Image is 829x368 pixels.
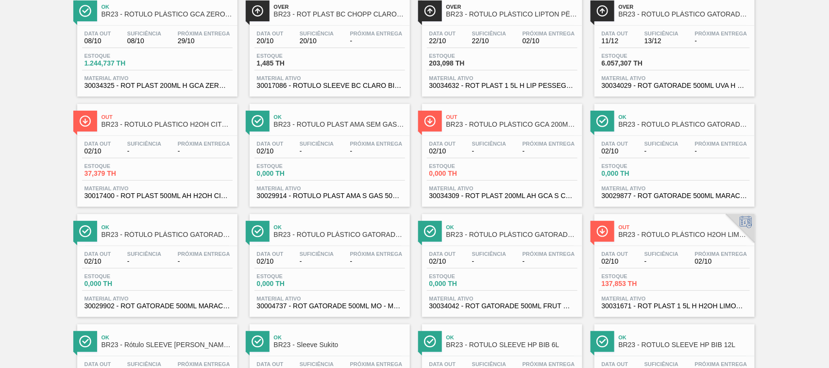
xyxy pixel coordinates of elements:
span: Material ativo [429,296,575,301]
span: Ok [619,114,750,120]
span: Data out [257,361,284,367]
img: Ícone [596,115,609,127]
span: Over [619,4,750,10]
span: Suficiência [472,361,506,367]
a: ÍconeOkBR23 - ROTULO PLAST AMA SEM GAS 500ML NSData out02/10Suficiência-Próxima Entrega-Estoque0,... [242,97,415,207]
span: Suficiência [300,251,334,257]
span: 29/10 [178,37,230,45]
span: 20/10 [257,37,284,45]
span: Próxima Entrega [350,251,403,257]
span: Data out [602,141,628,147]
span: 30034325 - ROT PLAST 200ML H GCA ZERO S CL NIV25 [85,82,230,89]
span: Data out [602,31,628,36]
span: BR23 - RÓTULO PLÁSTICO H2OH CITRUS 500ML AH [102,121,233,128]
span: Suficiência [472,31,506,36]
span: 37,379 TH [85,170,152,177]
span: BR23 - RÓTULO PLÁSTICO GCA 200ML AH [446,121,577,128]
span: Estoque [85,163,152,169]
span: Próxima Entrega [695,361,747,367]
span: Over [274,4,405,10]
img: Ícone [79,225,91,237]
span: Estoque [602,273,670,279]
span: Ok [102,4,233,10]
span: Data out [257,141,284,147]
span: Próxima Entrega [178,251,230,257]
img: Ícone [424,225,436,237]
span: Data out [429,141,456,147]
span: 22/10 [472,37,506,45]
span: 02/10 [695,258,747,265]
span: 02/10 [257,148,284,155]
span: 137,853 TH [602,280,670,287]
span: BR23 - RÓTULO PLÁSTICO GATORADE FRUTAS CÍTRICAS 500ML H [446,231,577,238]
span: Ok [446,224,577,230]
span: Data out [602,361,628,367]
span: - [300,258,334,265]
span: 22/10 [429,37,456,45]
span: Material ativo [602,296,747,301]
span: Data out [429,31,456,36]
span: 30034042 - ROT GATORADE 500ML FRUT CITRICAS H NIV25 [429,302,575,310]
img: Ícone [424,335,436,348]
span: - [523,148,575,155]
span: Suficiência [300,141,334,147]
span: 08/10 [85,37,111,45]
span: - [350,37,403,45]
span: Suficiência [127,141,161,147]
span: Próxima Entrega [350,361,403,367]
span: Suficiência [644,141,678,147]
span: Ok [619,335,750,340]
img: Ícone [596,225,609,237]
span: Material ativo [257,185,403,191]
img: Ícone [79,115,91,127]
span: 02/10 [429,148,456,155]
span: - [127,258,161,265]
span: Ok [102,224,233,230]
span: Material ativo [85,296,230,301]
a: ÍconeOutBR23 - RÓTULO PLÁSTICO GCA 200ML AHData out02/10Suficiência-Próxima Entrega-Estoque0,000 ... [415,97,587,207]
span: Ok [274,114,405,120]
span: Estoque [85,53,152,59]
span: 13/12 [644,37,678,45]
span: 30029877 - ROT GATORADE 500ML MARACUJA H NF24 [602,192,747,200]
span: 30029914 - ROTULO PLAST AMA S GAS 500ML H NIV23 [257,192,403,200]
img: Ícone [252,115,264,127]
img: Ícone [252,5,264,17]
span: Suficiência [300,361,334,367]
img: Ícone [79,5,91,17]
span: Suficiência [472,141,506,147]
span: BR23 - ROTULO SLEEVE HP BIB 12L [619,341,750,349]
span: Ok [274,335,405,340]
span: Data out [602,251,628,257]
span: 02/10 [429,258,456,265]
span: - [127,148,161,155]
span: Próxima Entrega [350,31,403,36]
span: Próxima Entrega [178,31,230,36]
span: 30017400 - ROT PLAST 500ML AH H2OH CITRUS 429 [85,192,230,200]
span: 0,000 TH [257,280,325,287]
span: Data out [257,251,284,257]
span: - [350,148,403,155]
span: Material ativo [602,185,747,191]
span: Suficiência [127,31,161,36]
span: 30004737 - ROT GATORADE 500ML MO - MELANCIA AH [257,302,403,310]
span: Data out [85,141,111,147]
span: Suficiência [300,31,334,36]
span: 30017086 - ROTULO SLEEVE BC CLARO BIB 12L 429 [257,82,403,89]
img: Ícone [596,5,609,17]
span: Material ativo [602,75,747,81]
span: Data out [429,361,456,367]
span: BR23 - RÓTULO PLÁSTICO GATORADE MARACACUJÁ 500ML AH [102,231,233,238]
span: Próxima Entrega [695,31,747,36]
span: 02/10 [602,258,628,265]
span: 30034309 - ROT PLAST 200ML AH GCA S CL NIV25 [429,192,575,200]
span: Estoque [602,163,670,169]
span: Suficiência [127,361,161,367]
span: Estoque [257,163,325,169]
span: Estoque [257,273,325,279]
span: 02/10 [523,37,575,45]
a: ÍconeOutBR23 - RÓTULO PLÁSTICO H2OH CITRUS 500ML AHData out02/10Suficiência-Próxima Entrega-Estoq... [70,97,242,207]
span: - [300,148,334,155]
span: Material ativo [85,185,230,191]
span: - [350,258,403,265]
